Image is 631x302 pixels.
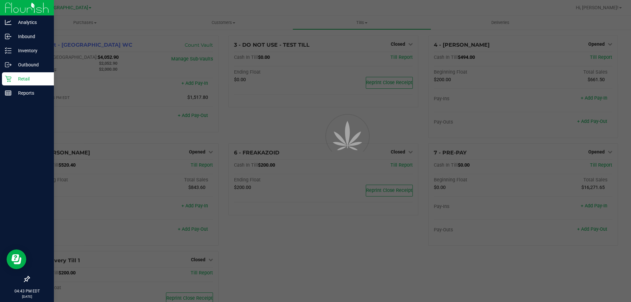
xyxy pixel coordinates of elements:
[3,294,51,299] p: [DATE]
[12,18,51,26] p: Analytics
[12,89,51,97] p: Reports
[12,33,51,40] p: Inbound
[3,288,51,294] p: 04:43 PM EDT
[7,249,26,269] iframe: Resource center
[12,75,51,83] p: Retail
[5,47,12,54] inline-svg: Inventory
[5,33,12,40] inline-svg: Inbound
[5,90,12,96] inline-svg: Reports
[5,61,12,68] inline-svg: Outbound
[12,47,51,55] p: Inventory
[5,76,12,82] inline-svg: Retail
[12,61,51,69] p: Outbound
[5,19,12,26] inline-svg: Analytics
